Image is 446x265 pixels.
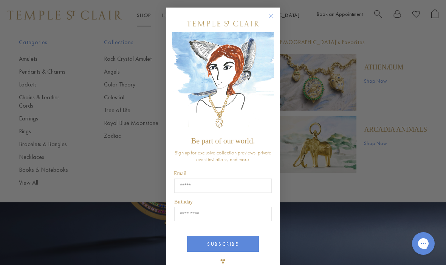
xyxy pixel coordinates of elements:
[175,149,271,163] span: Sign up for exclusive collection previews, private event invitations, and more.
[172,32,274,133] img: c4a9eb12-d91a-4d4a-8ee0-386386f4f338.jpeg
[174,171,186,176] span: Email
[270,15,279,25] button: Close dialog
[174,199,193,205] span: Birthday
[174,179,272,193] input: Email
[187,21,259,26] img: Temple St. Clair
[408,230,438,257] iframe: Gorgias live chat messenger
[191,137,255,145] span: Be part of our world.
[187,236,259,252] button: SUBSCRIBE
